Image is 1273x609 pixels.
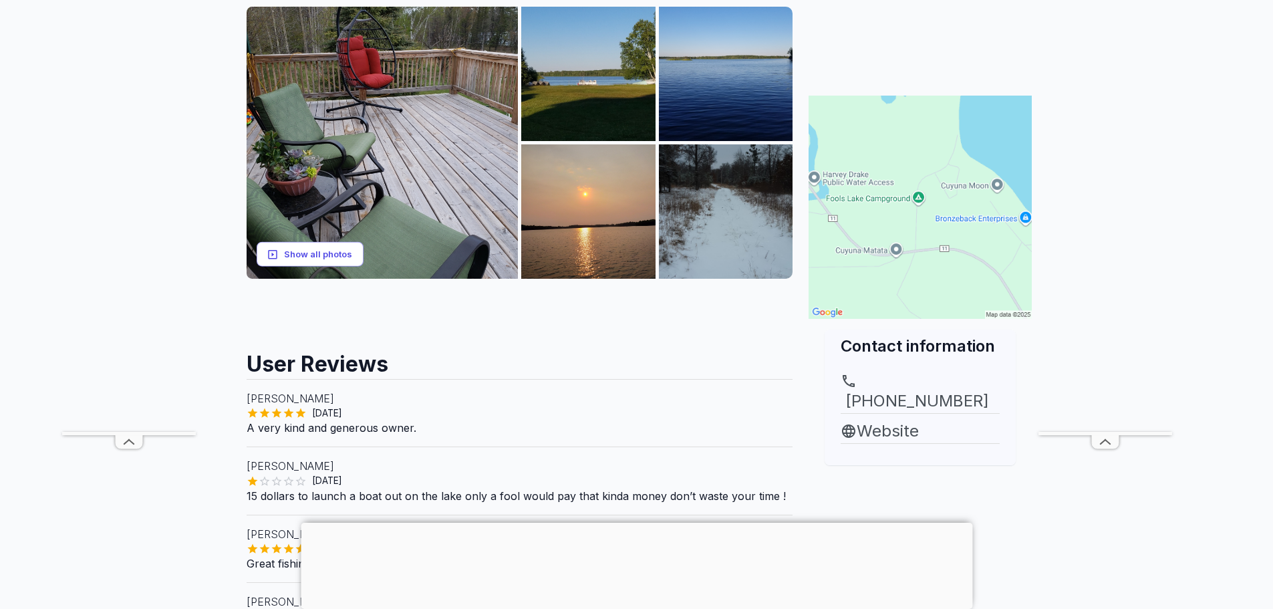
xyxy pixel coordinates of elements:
p: Great fishing lake. Seasonal campers making good friends. [247,556,793,572]
p: [PERSON_NAME] [247,458,793,474]
button: Show all photos [257,242,364,267]
iframe: Advertisement [1038,31,1172,432]
h2: User Reviews [247,339,793,379]
iframe: Advertisement [301,523,972,606]
span: [DATE] [307,406,347,420]
p: 15 dollars to launch a boat out on the lake only a fool would pay that kinda money don’t waste yo... [247,488,793,504]
h2: Contact information [841,335,1000,357]
img: AAcXr8pitAOcnprWgg4sCRDEerWNtsDDVNarqcDICUFZJD7o4_gX3P1OcsKIcMG0IjYo7k83_FnaGV1zY1pcRZT9PrUSoUP_c... [247,7,519,279]
a: Website [841,419,1000,443]
span: [DATE] [307,474,347,487]
iframe: Advertisement [62,31,196,432]
p: [PERSON_NAME] [247,390,793,406]
a: [PHONE_NUMBER] [841,373,1000,413]
img: AAcXr8qpFEgtyh7igMyc2ao9ugkH8yRa1QCCOOiAaikRRvE7IcumXHquLJsp3BqILEcIbOi3KjjLEbLVIebDjA0lkkXmdWxpx... [659,144,793,279]
img: AAcXr8rfClFYALX6nAg1zdTTX7hOIRrg-SgMrRNQkC2RS_-M2iBFeXygFeE151uysD4lIboHaXszaTBni52qsl84oIcc8mNdY... [521,7,656,141]
img: AAcXr8pPYxR0hPbWzHmVKktwGwoG3AMSGZm0_3A3AvW3SsP6qIWllQ7ntxZXyRPLJuBF1V5NYy_APqk7A8PSpC7_dXmNYjoml... [659,7,793,141]
img: AAcXr8p_n1g5D3EcR2BzjGPg64_o8pVn7wKzXrn9GjZgINP0dkpxOLlVMqht5UyJ_CH2764G9wqg8qkyOhxTVsbQbLKXWpNJh... [521,144,656,279]
img: Map for Fools Lake Campground [809,96,1032,319]
p: [PERSON_NAME] [247,526,793,542]
iframe: Advertisement [247,279,793,339]
p: A very kind and generous owner. [247,420,793,436]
